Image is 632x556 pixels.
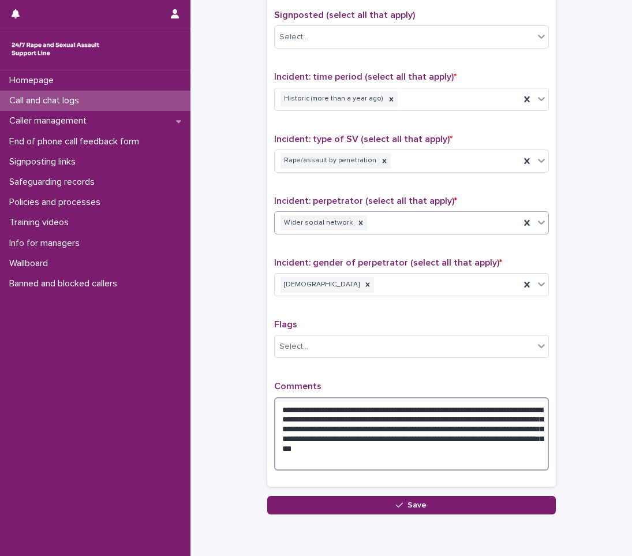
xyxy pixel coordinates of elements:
[267,496,556,514] button: Save
[5,238,89,249] p: Info for managers
[274,72,457,81] span: Incident: time period (select all that apply)
[274,196,457,206] span: Incident: perpetrator (select all that apply)
[281,91,385,107] div: Historic (more than a year ago)
[5,95,88,106] p: Call and chat logs
[279,31,308,43] div: Select...
[281,277,361,293] div: [DEMOGRAPHIC_DATA]
[5,177,104,188] p: Safeguarding records
[281,215,354,231] div: Wider social network
[5,75,63,86] p: Homepage
[5,217,78,228] p: Training videos
[274,10,415,20] span: Signposted (select all that apply)
[281,153,378,169] div: Rape/assault by penetration
[274,382,321,391] span: Comments
[5,136,148,147] p: End of phone call feedback form
[5,156,85,167] p: Signposting links
[9,38,102,61] img: rhQMoQhaT3yELyF149Cw
[279,341,308,353] div: Select...
[5,278,126,289] p: Banned and blocked callers
[274,135,453,144] span: Incident: type of SV (select all that apply)
[274,258,502,267] span: Incident: gender of perpetrator (select all that apply)
[5,115,96,126] p: Caller management
[407,501,427,509] span: Save
[274,320,297,329] span: Flags
[5,258,57,269] p: Wallboard
[5,197,110,208] p: Policies and processes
